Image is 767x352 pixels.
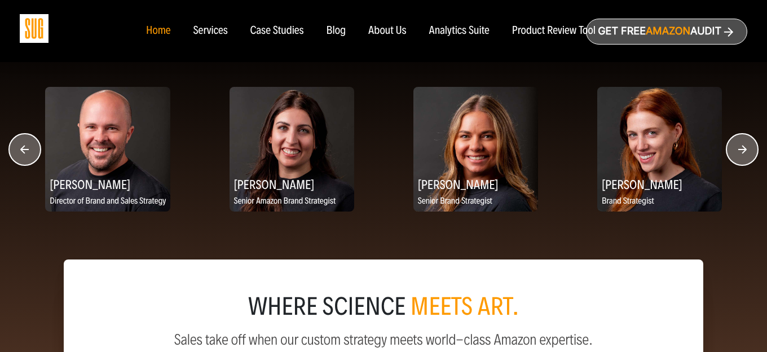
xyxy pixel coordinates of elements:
[193,25,227,37] a: Services
[368,25,407,37] a: About Us
[646,25,690,37] span: Amazon
[413,87,538,212] img: Katie Ritterbush, Senior Brand Strategist
[91,296,676,318] div: where science
[45,87,170,212] img: Brett Vetter, Director of Brand and Sales Strategy
[230,195,354,209] p: Senior Amazon Brand Strategist
[146,25,170,37] a: Home
[586,19,747,45] a: Get freeAmazonAudit
[512,25,596,37] a: Product Review Tool
[413,173,538,195] h2: [PERSON_NAME]
[597,87,722,212] img: Emily Kozel, Brand Strategist
[230,173,354,195] h2: [PERSON_NAME]
[597,195,722,209] p: Brand Strategist
[327,25,346,37] a: Blog
[45,173,170,195] h2: [PERSON_NAME]
[250,25,304,37] a: Case Studies
[91,332,676,348] p: Sales take off when our custom strategy meets world-class Amazon expertise.
[597,173,722,195] h2: [PERSON_NAME]
[230,87,354,212] img: Meridith Andrew, Senior Amazon Brand Strategist
[411,292,519,322] span: meets art.
[429,25,490,37] a: Analytics Suite
[20,14,49,43] img: Sug
[413,195,538,209] p: Senior Brand Strategist
[45,195,170,209] p: Director of Brand and Sales Strategy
